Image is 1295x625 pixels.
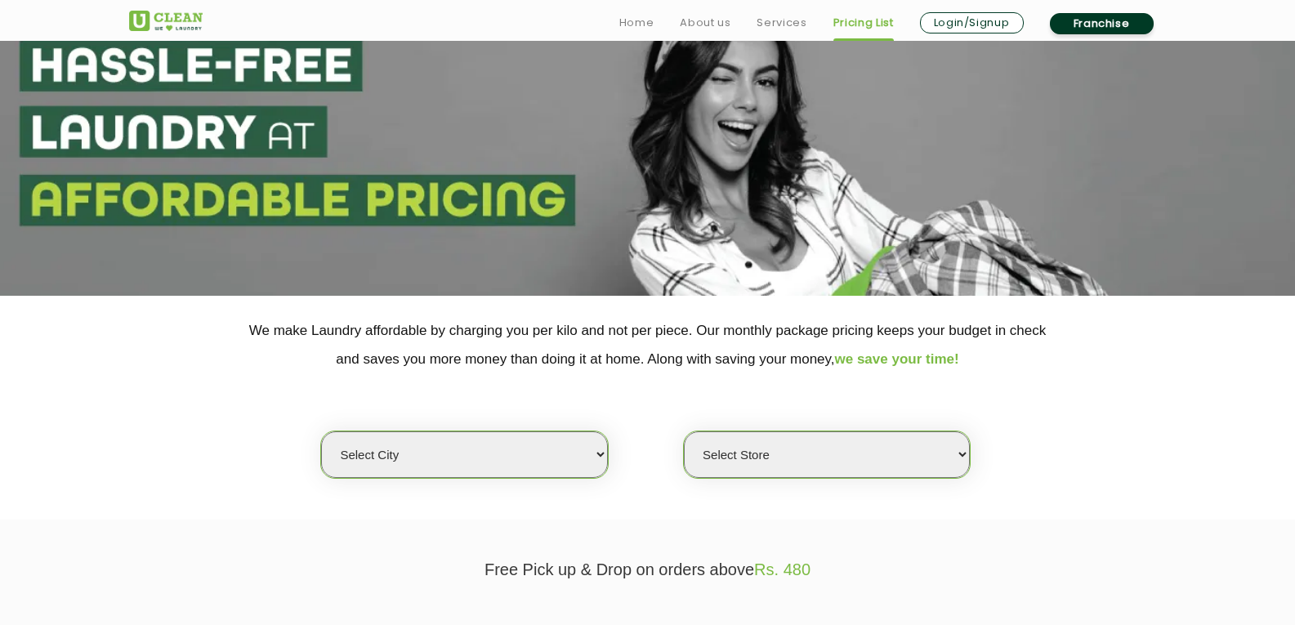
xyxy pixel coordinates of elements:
img: UClean Laundry and Dry Cleaning [129,11,203,31]
a: Pricing List [833,13,894,33]
a: Services [757,13,806,33]
span: Rs. 480 [754,560,810,578]
a: Home [619,13,654,33]
p: Free Pick up & Drop on orders above [129,560,1167,579]
a: About us [680,13,730,33]
a: Login/Signup [920,12,1024,33]
span: we save your time! [835,351,959,367]
p: We make Laundry affordable by charging you per kilo and not per piece. Our monthly package pricin... [129,316,1167,373]
a: Franchise [1050,13,1154,34]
